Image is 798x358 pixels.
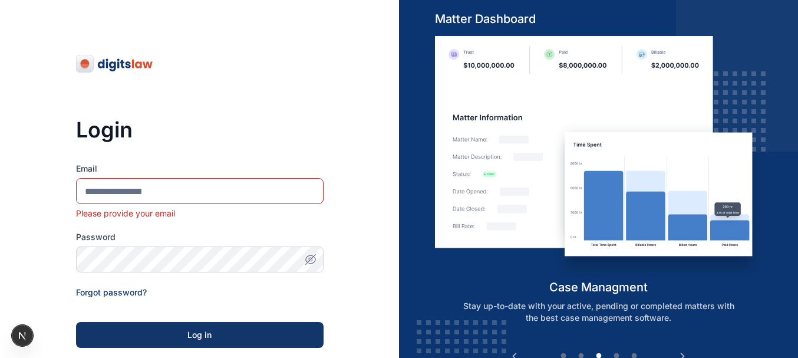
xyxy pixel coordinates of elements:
[448,300,750,324] p: Stay up-to-date with your active, pending or completed matters with the best case management soft...
[76,118,324,142] h3: Login
[76,54,154,73] img: digitslaw-logo
[435,11,762,27] h5: Matter Dashboard
[95,329,305,341] div: Log in
[76,208,324,219] div: Please provide your email
[435,279,762,295] h5: case managment
[76,231,324,243] label: Password
[76,163,324,175] label: Email
[76,322,324,348] button: Log in
[76,287,147,297] a: Forgot password?
[435,36,762,279] img: case-management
